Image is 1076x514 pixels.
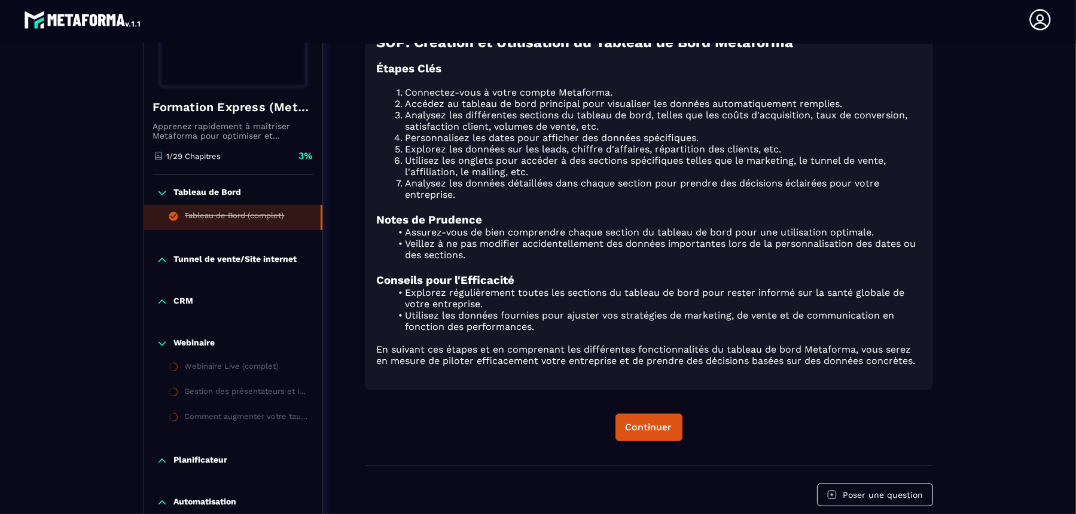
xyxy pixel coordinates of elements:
[174,338,215,350] p: Webinaire
[391,238,921,261] li: Veillez à ne pas modifier accidentellement des données importantes lors de la personnalisation de...
[174,254,297,266] p: Tunnel de vente/Site internet
[174,455,228,467] p: Planificateur
[174,187,242,199] p: Tableau de Bord
[174,296,194,308] p: CRM
[153,121,313,140] p: Apprenez rapidement à maîtriser Metaforma pour optimiser et automatiser votre business. 🚀
[185,387,310,400] div: Gestion des présentateurs et interactions dans les webinaires 🎥
[377,344,921,366] p: En suivant ces étapes et en comprenant les différentes fonctionnalités du tableau de bord Metafor...
[391,143,921,155] li: Explorez les données sur les leads, chiffre d'affaires, répartition des clients, etc.
[615,414,682,441] button: Continuer
[185,412,310,425] div: Comment augmenter votre taux de présence en webinaire à plus de 40% ? 📈
[391,178,921,200] li: Analysez les données détaillées dans chaque section pour prendre des décisions éclairées pour vot...
[153,99,313,115] h4: Formation Express (Metaforma)
[391,87,921,98] li: Connectez-vous à votre compte Metaforma.
[817,484,933,506] button: Poser une question
[626,421,672,433] div: Continuer
[377,274,515,287] strong: Conseils pour l'Efficacité
[391,310,921,332] li: Utilisez les données fournies pour ajuster vos stratégies de marketing, de vente et de communicat...
[391,227,921,238] li: Assurez-vous de bien comprendre chaque section du tableau de bord pour une utilisation optimale.
[185,211,285,224] div: Tableau de Bord (complet)
[377,62,442,75] strong: Étapes Clés
[174,497,237,509] p: Automatisation
[377,213,483,227] strong: Notes de Prudence
[299,149,313,163] p: 3%
[391,109,921,132] li: Analysez les différentes sections du tableau de bord, telles que les coûts d'acquisition, taux de...
[167,151,221,160] p: 1/29 Chapitres
[391,132,921,143] li: Personnalisez les dates pour afficher des données spécifiques.
[185,362,279,375] div: Webinaire Live (complet)
[391,287,921,310] li: Explorez régulièrement toutes les sections du tableau de bord pour rester informé sur la santé gl...
[391,155,921,178] li: Utilisez les onglets pour accéder à des sections spécifiques telles que le marketing, le tunnel d...
[24,8,142,32] img: logo
[391,98,921,109] li: Accédez au tableau de bord principal pour visualiser les données automatiquement remplies.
